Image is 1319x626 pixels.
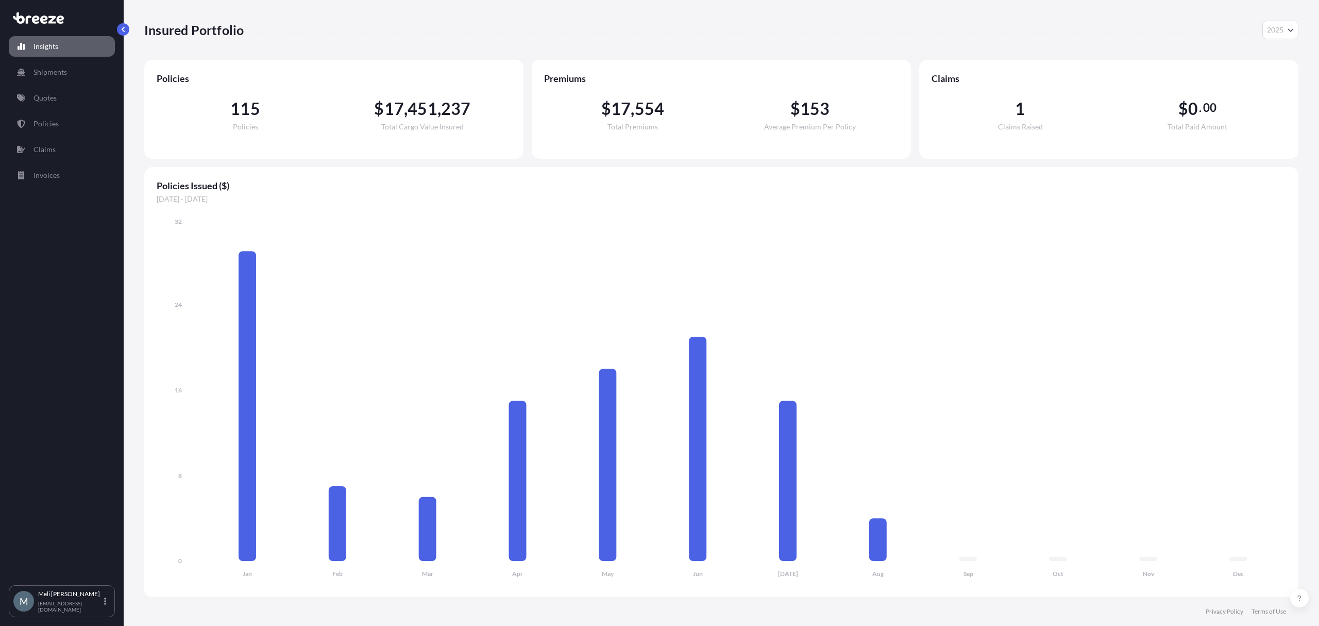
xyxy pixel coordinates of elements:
tspan: 0 [178,557,182,565]
a: Policies [9,113,115,134]
tspan: 24 [175,301,182,308]
p: [EMAIL_ADDRESS][DOMAIN_NAME] [38,600,102,613]
span: M [20,596,28,606]
span: , [404,101,408,117]
span: . [1199,104,1202,112]
a: Claims [9,139,115,160]
span: $ [601,101,611,117]
a: Insights [9,36,115,57]
tspan: [DATE] [778,570,798,578]
p: Invoices [33,170,60,180]
span: 0 [1188,101,1198,117]
a: Shipments [9,62,115,83]
tspan: May [602,570,614,578]
span: Premiums [544,72,899,85]
tspan: 16 [175,386,182,394]
span: 115 [230,101,260,117]
tspan: Sep [963,570,973,578]
span: 237 [441,101,471,117]
tspan: 8 [178,472,182,480]
span: 554 [635,101,665,117]
span: 451 [408,101,437,117]
p: Shipments [33,67,67,77]
a: Quotes [9,88,115,108]
span: Policies Issued ($) [157,179,1286,192]
tspan: Feb [332,570,343,578]
span: Total Premiums [607,123,658,130]
span: Average Premium Per Policy [764,123,856,130]
p: Meli [PERSON_NAME] [38,590,102,598]
p: Quotes [33,93,57,103]
span: 00 [1203,104,1216,112]
p: Insured Portfolio [144,22,244,38]
span: 17 [611,101,631,117]
p: Insights [33,41,58,52]
span: 17 [384,101,404,117]
a: Invoices [9,165,115,186]
a: Terms of Use [1252,607,1286,616]
tspan: Apr [512,570,523,578]
button: Year Selector [1262,21,1298,39]
a: Privacy Policy [1206,607,1243,616]
span: [DATE] - [DATE] [157,194,1286,204]
span: , [437,101,441,117]
span: Policies [157,72,511,85]
tspan: Nov [1143,570,1155,578]
p: Policies [33,119,59,129]
tspan: Mar [422,570,433,578]
span: Claims Raised [998,123,1043,130]
tspan: Jun [693,570,703,578]
span: $ [374,101,384,117]
span: Claims [932,72,1286,85]
span: $ [790,101,800,117]
span: , [631,101,634,117]
p: Claims [33,144,56,155]
span: Total Cargo Value Insured [381,123,464,130]
span: 153 [800,101,830,117]
span: Policies [233,123,258,130]
tspan: Oct [1053,570,1063,578]
tspan: 32 [175,218,182,225]
tspan: Jan [243,570,252,578]
tspan: Dec [1233,570,1244,578]
span: 1 [1015,101,1025,117]
span: $ [1178,101,1188,117]
span: Total Paid Amount [1168,123,1227,130]
tspan: Aug [872,570,884,578]
span: 2025 [1267,25,1283,35]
